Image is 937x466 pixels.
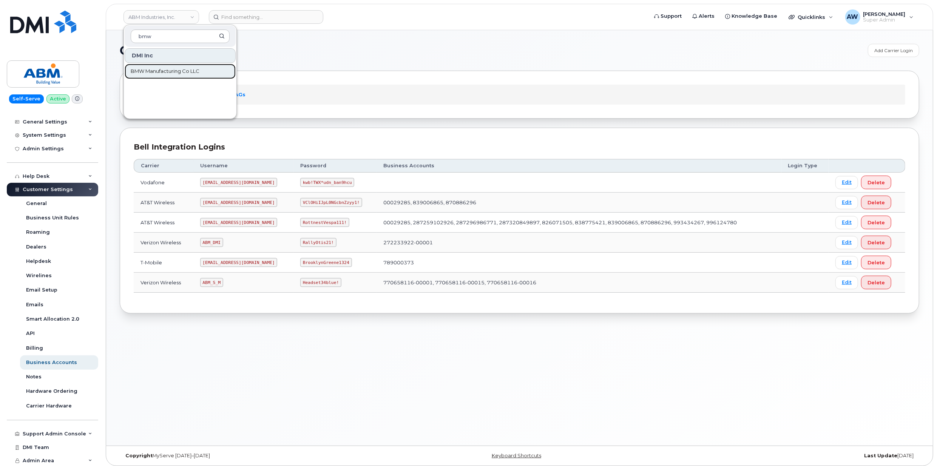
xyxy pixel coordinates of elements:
[377,253,781,273] td: 789000373
[134,273,193,293] td: Verizon Wireless
[377,213,781,233] td: 00029285, 287259102926, 287296986771, 287320849897, 826071505, 838775421, 839006865, 870886296, 9...
[861,216,891,229] button: Delete
[868,179,885,186] span: Delete
[868,239,885,246] span: Delete
[861,256,891,269] button: Delete
[835,216,858,229] a: Edit
[134,173,193,193] td: Vodafone
[868,279,885,286] span: Delete
[125,453,153,458] strong: Copyright
[861,276,891,289] button: Delete
[835,196,858,209] a: Edit
[300,218,349,227] code: RottnestVespa111!
[861,196,891,209] button: Delete
[200,258,278,267] code: [EMAIL_ADDRESS][DOMAIN_NAME]
[293,159,377,173] th: Password
[131,29,230,43] input: Search
[200,178,278,187] code: [EMAIL_ADDRESS][DOMAIN_NAME]
[134,253,193,273] td: T-Mobile
[377,193,781,213] td: 00029285, 839006865, 870886296
[200,238,223,247] code: ABM_DMI
[492,453,541,458] a: Keyboard Shortcuts
[868,219,885,226] span: Delete
[120,45,207,56] span: Carrier Logins
[835,236,858,249] a: Edit
[131,68,199,75] span: BMW Manufacturing Co LLC
[868,199,885,206] span: Delete
[300,278,341,287] code: Headset34blue!
[134,233,193,253] td: Verizon Wireless
[125,48,236,63] div: DMI Inc
[835,276,858,289] a: Edit
[134,213,193,233] td: AT&T Wireless
[134,159,193,173] th: Carrier
[861,236,891,249] button: Delete
[653,453,919,459] div: [DATE]
[861,176,891,189] button: Delete
[377,233,781,253] td: 272233922-00001
[300,238,336,247] code: RallyOtis21!
[134,142,905,153] div: Bell Integration Logins
[835,256,858,269] a: Edit
[864,453,897,458] strong: Last Update
[868,259,885,266] span: Delete
[120,453,386,459] div: MyServe [DATE]–[DATE]
[300,198,362,207] code: VClOHiIJpL0NGcbnZzyy1!
[781,159,829,173] th: Login Type
[193,159,293,173] th: Username
[200,278,223,287] code: ABM_S_M
[868,44,919,57] a: Add Carrier Login
[200,218,278,227] code: [EMAIL_ADDRESS][DOMAIN_NAME]
[300,178,354,187] code: kwb!TWX*udn_ban9hcu
[300,258,352,267] code: BrooklynGreene1324
[835,176,858,189] a: Edit
[125,64,236,79] a: BMW Manufacturing Co LLC
[377,273,781,293] td: 770658116-00001, 770658116-00015, 770658116-00016
[200,198,278,207] code: [EMAIL_ADDRESS][DOMAIN_NAME]
[377,159,781,173] th: Business Accounts
[134,193,193,213] td: AT&T Wireless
